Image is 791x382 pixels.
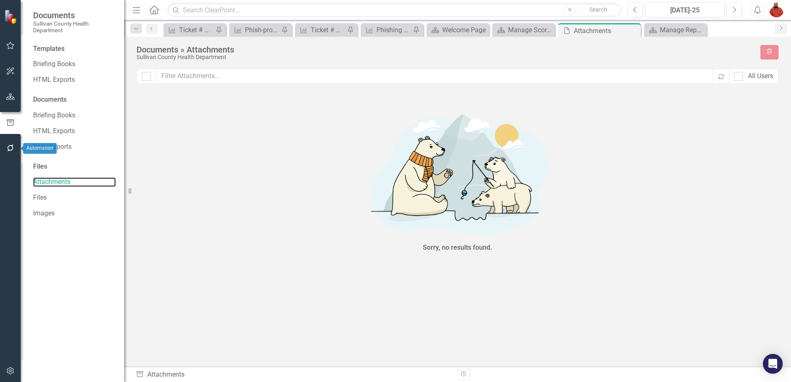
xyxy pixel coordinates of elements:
input: Search ClearPoint... [168,3,621,17]
a: Manage Scorecards [494,25,553,35]
a: Images [33,209,116,218]
a: Page Exports [33,142,116,152]
input: Filter Attachments... [156,69,714,84]
div: Open Intercom Messenger [763,354,783,374]
div: Sorry, no results found. [423,243,492,253]
div: Sullivan County Health Department [137,54,752,60]
div: Manage Scorecards [508,25,553,35]
div: Phish-prone percentage [245,25,279,35]
small: Sullivan County Health Department [33,20,116,34]
a: HTML Exports [33,75,116,85]
div: Attachments [574,26,639,36]
img: Will Valdez [769,2,784,17]
a: Phishing activity [363,25,411,35]
div: Welcome Page [442,25,487,35]
div: Templates [33,44,116,54]
span: Search [590,6,607,13]
div: Manage Reports [660,25,705,35]
a: Briefing Books [33,60,116,69]
div: Files [33,162,116,172]
button: [DATE]-25 [645,2,724,17]
div: Automation [23,143,57,154]
a: Files [33,193,116,203]
span: Documents [33,10,116,20]
div: Documents » Attachments [137,45,752,54]
div: [DATE]-25 [648,5,721,15]
div: Ticket # by organization [311,25,345,35]
a: Manage Reports [646,25,705,35]
div: Attachments [136,370,451,380]
div: Documents [33,95,116,105]
div: Phishing activity [376,25,411,35]
a: Ticket # by category - IT [165,25,213,35]
a: Attachments [33,177,116,187]
a: HTML Exports [33,127,116,136]
a: Phish-prone percentage [231,25,279,35]
div: All Users [748,72,773,81]
img: No results found [333,105,582,241]
div: Ticket # by category - IT [179,25,213,35]
a: Welcome Page [429,25,487,35]
img: ClearPoint Strategy [4,9,19,24]
button: Search [578,4,619,16]
a: Ticket # by organization [297,25,345,35]
a: Briefing Books [33,111,116,120]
